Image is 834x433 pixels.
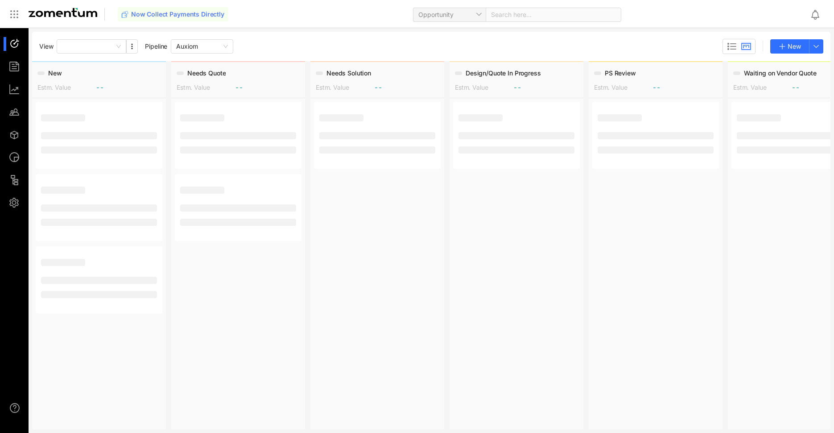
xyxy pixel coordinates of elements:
span: Needs Quote [187,69,226,78]
span: Opportunity [418,8,481,21]
span: -- [652,83,661,92]
span: -- [96,83,104,92]
span: -- [792,83,800,92]
span: Pipeline [145,42,167,51]
span: Design/Quote In Progress [466,69,541,78]
span: Estm. Value [594,83,627,91]
div: Notifications [810,4,828,25]
span: New [48,69,62,78]
span: -- [513,83,521,92]
span: View [39,42,53,51]
span: Estm. Value [733,83,766,91]
span: Waiting on Vendor Quote [744,69,817,78]
span: PS Review [605,69,636,78]
span: -- [374,83,382,92]
span: Auxiom [176,40,228,53]
span: Estm. Value [455,83,488,91]
img: Zomentum Logo [29,8,97,17]
span: Estm. Value [37,83,70,91]
span: New [788,42,801,51]
span: Now Collect Payments Directly [131,10,224,19]
span: -- [235,83,243,92]
span: Estm. Value [177,83,210,91]
span: Needs Solution [326,69,371,78]
button: New [770,39,809,54]
button: Now Collect Payments Directly [118,7,228,21]
span: Estm. Value [316,83,349,91]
